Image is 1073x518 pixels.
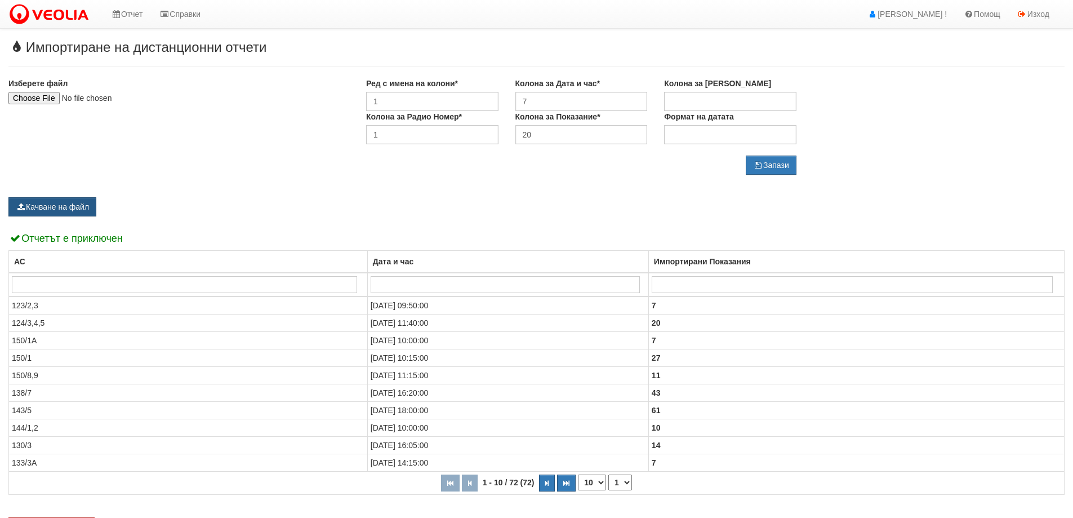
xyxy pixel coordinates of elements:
[539,475,555,492] button: Следваща страница
[648,251,1064,273] th: Импортирани Показания: No sort applied, activate to apply an ascending sort
[9,332,368,349] td: 150/1А
[578,475,606,490] select: Брой редове на страница
[9,349,368,367] td: 150/1
[367,454,648,472] td: [DATE] 14:15:00
[515,111,600,122] label: Колона за Показание*
[557,475,576,492] button: Последна страница
[664,78,771,89] label: Колона за [PERSON_NAME]
[367,384,648,402] td: [DATE] 16:20:00
[664,111,734,122] label: Формат на датата
[746,156,796,175] button: Запази
[652,318,661,327] b: 20
[652,406,661,415] b: 61
[8,197,96,216] button: Качване на файл
[9,437,368,454] td: 130/3
[9,315,368,332] td: 124/3,4,5
[652,301,656,310] b: 7
[367,296,648,315] td: [DATE] 09:50:00
[366,78,458,89] label: Ред с имена на колони*
[652,388,661,397] b: 43
[652,336,656,345] b: 7
[8,78,68,89] label: Изберете файл
[367,332,648,349] td: [DATE] 10:00:00
[652,441,661,450] b: 14
[367,437,648,454] td: [DATE] 16:05:00
[652,423,661,432] b: 10
[652,371,661,380] b: 11
[652,254,1061,269] div: Импортирани Показания
[367,349,648,367] td: [DATE] 10:15:00
[9,367,368,384] td: 150/8,9
[367,402,648,419] td: [DATE] 18:00:00
[608,475,632,490] select: Страница номер
[515,78,600,89] label: Колона за Дата и час*
[12,254,364,269] div: АС
[652,458,656,467] b: 7
[9,419,368,437] td: 144/1,2
[9,296,368,315] td: 123/2,3
[9,384,368,402] td: 138/7
[9,251,368,273] th: АС: No sort applied, activate to apply an ascending sort
[367,367,648,384] td: [DATE] 11:15:00
[462,475,478,492] button: Предишна страница
[367,315,648,332] td: [DATE] 11:40:00
[367,251,648,273] th: Дата и час: No sort applied, activate to apply an ascending sort
[366,111,462,122] label: Колона за Радио Номер*
[8,3,94,26] img: VeoliaLogo.png
[367,419,648,437] td: [DATE] 10:00:00
[8,233,1065,245] h4: Отчетът е приключен
[664,125,796,144] input: Запишете формата с латински букви
[441,475,460,492] button: Първа страница
[371,254,645,269] div: Дата и час
[8,40,1065,55] h3: Импортиране на дистанционни отчети
[9,402,368,419] td: 143/5
[652,353,661,362] b: 27
[9,454,368,472] td: 133/3А
[480,478,537,487] span: 1 - 10 / 72 (72)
